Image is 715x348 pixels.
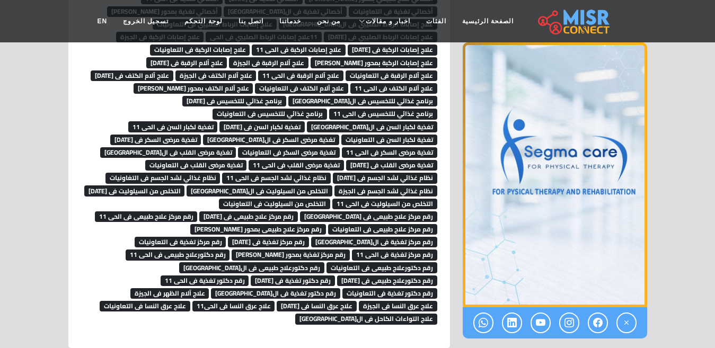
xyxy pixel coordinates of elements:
span: علاج آلام الكتف فى التعاونيات [255,83,348,94]
a: رقم مركز علاج طبيعى فى [GEOGRAPHIC_DATA] [300,208,437,224]
a: رقم مركز علاج طبيعى بمحور [PERSON_NAME] [190,220,326,236]
span: علاج عرق النسا فى الحى11 [192,301,275,311]
span: علاج آلام الكتف فى الجيزة [175,70,257,81]
a: نظام غذائي لشد الجسم فى الجيزة [334,182,437,198]
a: رقم دكتورعلاج طبيعى فى [DATE] [337,272,437,288]
span: رقم مركز تغذية بمحور [PERSON_NAME] [232,249,350,260]
a: علاج آلام الرقبة فى التعاونيات [346,67,437,83]
a: علاج آلام الكتف بمحور [PERSON_NAME] [134,79,253,95]
a: رقم مركز تغذية فى التعاونيات [135,233,226,249]
span: رقم دكتورعلاج طبيعى فى التعاونيات [326,262,437,273]
a: تغذية مرضى السكر فى [DATE] [110,131,201,147]
a: اتصل بنا [231,11,271,31]
a: برنامج غذائي للتخسيس فى الحى 11 [329,105,437,121]
span: تغذية مرضى السكر فى الحى 11 [342,147,437,158]
a: التخلص من السيلوليت فى التعاونيات [219,195,330,211]
a: علاج آلام الكتف فى الحى 11 [350,79,437,95]
span: تغذية لكبار السن فى ال[GEOGRAPHIC_DATA] [307,121,437,132]
span: نظام غذائي لشد الجسم فى [DATE] [333,173,437,183]
a: من نحن [309,11,348,31]
span: رقم مركز تغذية فى ال[GEOGRAPHIC_DATA] [311,237,437,247]
img: main.misr_connect [538,8,609,34]
a: علاج إصابات الركبة فى الحى 11 [252,41,346,57]
a: رقم دكتور تغذية فى الحى 11 [161,272,249,288]
a: خدماتنا [271,11,309,31]
a: تغذية مرضى القلب فى الحى 11 [249,156,344,172]
span: التخلص من السيلوليت فى ال[GEOGRAPHIC_DATA] [187,185,332,196]
span: تغذية لكبار السن فى التعاونيات [341,135,437,145]
a: تغذية لكبار السن فى [DATE] [219,118,305,134]
span: برنامج غذائي للتخسيس فى الحى 11 [329,109,437,119]
span: تغذية مرضى السكر فى التعاونيات [238,147,340,158]
a: علاج عرق النسا فى الحى11 [192,297,275,313]
span: رقم دكتور تغذية فى [DATE] [251,275,335,286]
a: رقم دكتور تغذية فى التعاونيات [342,284,437,300]
a: علاج آلام الكتف فى الجيزة [175,67,257,83]
span: رقم دكتورعلاج طبيعى فى [DATE] [337,275,437,286]
a: تغذية لكبار السن فى التعاونيات [341,131,437,147]
a: التخلص من السيلوليت فى ال[GEOGRAPHIC_DATA] [187,182,332,198]
span: علاج آلام الكتف فى [DATE] [91,70,173,81]
span: علاج آلام الكتف فى الحى 11 [350,83,437,94]
a: رقم دكتورعلاج طبيعى فى ال[GEOGRAPHIC_DATA] [179,259,324,275]
span: علاج إصابات الركبة بمحور [PERSON_NAME] [311,57,437,68]
a: علاج آلام الكتف فى [DATE] [91,67,173,83]
a: تغذية مرضى القلب فى التعاونيات [145,156,247,172]
span: نظام غذائي لشد الجسم فى التغاونيات [105,173,220,183]
a: علاج آلام الظهر فى الجيزة [130,284,209,300]
span: تغذية مرضى القلب فى التعاونيات [145,160,247,171]
span: علاج آلام الظهر فى الجيزة [130,288,209,299]
span: رقم مركز تغذية فى التعاونيات [135,237,226,247]
a: علاج إصابات الركبة فى [DATE] [348,41,437,57]
span: برنامج غذائي للتخسيس فى ال[GEOGRAPHIC_DATA] [288,96,437,106]
span: علاج التواءات الكاحل فى ال[GEOGRAPHIC_DATA] [295,314,437,324]
a: علاج آلام الكتف فى التعاونيات [255,79,348,95]
span: رقم دكتورعلاج طبيعى فى الحى 11 [126,249,230,260]
a: علاج آلام الرقبة فى الحى 11 [258,67,343,83]
a: علاج إصابات الركبة فى التعاونيات [150,41,250,57]
span: علاج عرق النسا فى الجيزة [359,301,437,311]
img: مركز سيجما كير [463,42,647,307]
span: تغذية مرضى القلب فى الحى 11 [249,160,344,171]
span: تغذية مرضى القلب فى [DATE] [346,160,437,171]
span: علاج عرق النسا فى التعاونيات [100,301,190,311]
a: تغذية مرضى القلب فى ال[GEOGRAPHIC_DATA] [100,144,236,159]
span: رقم دكتور تغذية فى الحى 11 [161,275,249,286]
a: علاج إصابات الركبة بمحور [PERSON_NAME] [311,54,437,70]
span: التخلص من السيلوليت فى [DATE] [84,185,185,196]
a: علاج التواءات الكاحل فى ال[GEOGRAPHIC_DATA] [295,310,437,326]
span: علاج آلام الكتف بمحور [PERSON_NAME] [134,83,253,94]
span: علاج آلام الرقبة فى [DATE] [146,57,227,68]
a: تغذية مرضى السكر فى ال[GEOGRAPHIC_DATA] [203,131,339,147]
a: علاج آلام الرقبة فى الجيزة [229,54,308,70]
span: برنامج غذائي للتخسيس فى التعاونيات [213,109,327,119]
a: الفئات [418,11,454,31]
a: برنامج غذائي للتخسيس فى التعاونيات [213,105,327,121]
a: الصفحة الرئيسية [454,11,522,31]
span: رقم دكتور تغذية فى ال[GEOGRAPHIC_DATA] [211,288,340,299]
span: رقم مركز علاج طبيعى فى التعاونيات [328,224,437,235]
a: رقم مركز تغذية فى ال[GEOGRAPHIC_DATA] [311,233,437,249]
span: رقم دكتور تغذية فى التعاونيات [342,288,437,299]
span: علاج آلام الرقبة فى الجيزة [229,57,308,68]
a: تغذية مرضى السكر فى التعاونيات [238,144,340,159]
a: علاج عرق النسا فى [DATE] [277,297,357,313]
a: رقم مركز علاج طبيعى فى الحى 11 [95,208,198,224]
a: تغذية مرضى السكر فى الحى 11 [342,144,437,159]
a: تسجيل الخروج [115,11,176,31]
span: تغذية مرضى القلب فى ال[GEOGRAPHIC_DATA] [100,147,236,158]
a: علاج عرق النسا فى الجيزة [359,297,437,313]
span: رقم مركز علاج طبيعى فى الحى 11 [95,211,198,222]
a: رقم مركز تغذية بمحور [PERSON_NAME] [232,246,350,262]
span: رقم مركز علاج طبيعى فى [GEOGRAPHIC_DATA] [300,211,437,222]
span: علاج عرق النسا فى [DATE] [277,301,357,311]
a: رقم دكتور تغذية فى [DATE] [251,272,335,288]
span: نظام غذائي لشد الجسم فى الحى 11 [222,173,331,183]
a: نظام غذائي لشد الجسم فى [DATE] [333,169,437,185]
a: نظام غذائي لشد الجسم فى الحى 11 [222,169,331,185]
span: علاج آلام الرقبة فى الحى 11 [258,70,343,81]
div: 1 / 1 [463,42,647,307]
a: تغذية لكبار السن فى ال[GEOGRAPHIC_DATA] [307,118,437,134]
a: رقم مركز علاج طبيعى فى [DATE] [199,208,298,224]
a: رقم مركز علاج طبيعى فى التعاونيات [328,220,437,236]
